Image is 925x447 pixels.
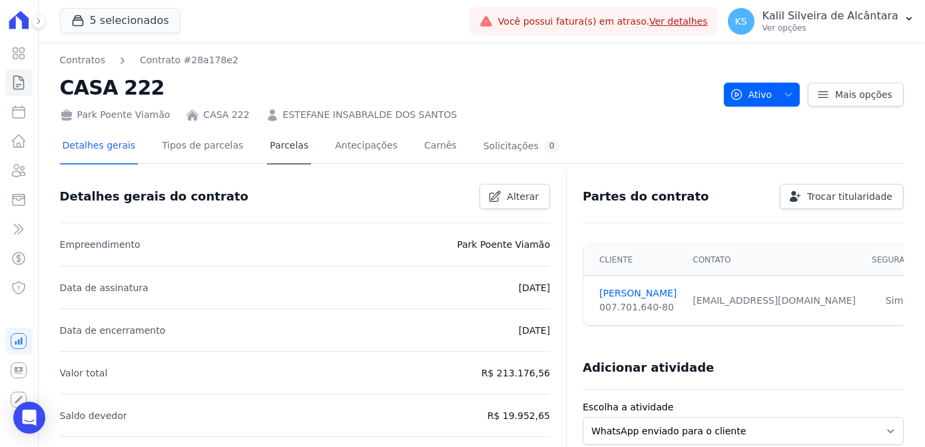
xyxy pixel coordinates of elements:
[724,83,800,107] button: Ativo
[203,108,249,122] a: CASA 222
[649,16,708,27] a: Ver detalhes
[60,53,713,67] nav: Breadcrumb
[693,294,856,308] div: [EMAIL_ADDRESS][DOMAIN_NAME]
[583,360,714,376] h3: Adicionar atividade
[60,365,108,381] p: Valor total
[483,140,560,153] div: Solicitações
[583,400,904,414] label: Escolha a atividade
[422,129,460,165] a: Carnês
[60,73,713,103] h2: CASA 222
[159,129,246,165] a: Tipos de parcelas
[835,88,892,101] span: Mais opções
[283,108,458,122] a: ESTEFANE INSABRALDE DOS SANTOS
[583,189,709,205] h3: Partes do contrato
[479,184,550,209] a: Alterar
[735,17,747,26] span: KS
[60,108,170,122] div: Park Poente Viamão
[60,280,149,296] p: Data de assinatura
[730,83,772,107] span: Ativo
[60,408,127,424] p: Saldo devedor
[808,83,904,107] a: Mais opções
[60,8,180,33] button: 5 selecionados
[519,280,550,296] p: [DATE]
[267,129,311,165] a: Parcelas
[519,322,550,338] p: [DATE]
[544,140,560,153] div: 0
[13,402,45,434] div: Open Intercom Messenger
[60,189,248,205] h3: Detalhes gerais do contrato
[332,129,400,165] a: Antecipações
[864,244,925,276] th: Segurado
[599,286,677,300] a: [PERSON_NAME]
[60,53,238,67] nav: Breadcrumb
[60,53,105,67] a: Contratos
[763,9,898,23] p: Kalil Silveira de Alcântara
[60,129,139,165] a: Detalhes gerais
[481,365,550,381] p: R$ 213.176,56
[457,236,550,252] p: Park Poente Viamão
[864,276,925,326] td: Sim
[717,3,925,40] button: KS Kalil Silveira de Alcântara Ver opções
[807,190,892,203] span: Trocar titularidade
[780,184,904,209] a: Trocar titularidade
[498,15,708,29] span: Você possui fatura(s) em atraso.
[60,236,141,252] p: Empreendimento
[599,300,677,314] div: 007.701.640-80
[763,23,898,33] p: Ver opções
[507,190,539,203] span: Alterar
[481,129,563,165] a: Solicitações0
[60,322,166,338] p: Data de encerramento
[583,244,685,276] th: Cliente
[685,244,864,276] th: Contato
[487,408,550,424] p: R$ 19.952,65
[140,53,238,67] a: Contrato #28a178e2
